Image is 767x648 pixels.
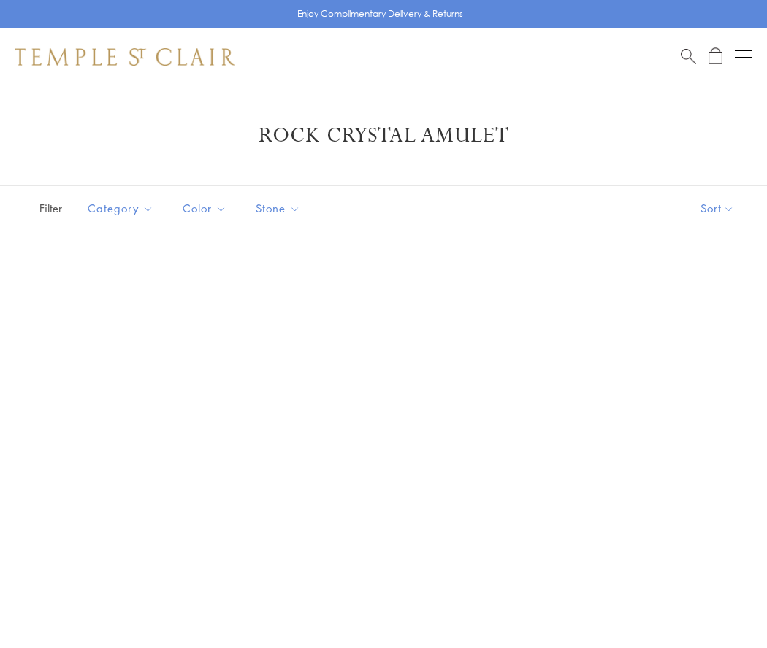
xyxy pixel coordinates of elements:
[297,7,463,21] p: Enjoy Complimentary Delivery & Returns
[735,48,752,66] button: Open navigation
[172,192,237,225] button: Color
[175,199,237,217] span: Color
[37,123,730,149] h1: Rock Crystal Amulet
[77,192,164,225] button: Category
[709,47,722,66] a: Open Shopping Bag
[80,199,164,217] span: Category
[668,186,767,231] button: Show sort by
[245,192,311,225] button: Stone
[15,48,235,66] img: Temple St. Clair
[681,47,696,66] a: Search
[248,199,311,217] span: Stone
